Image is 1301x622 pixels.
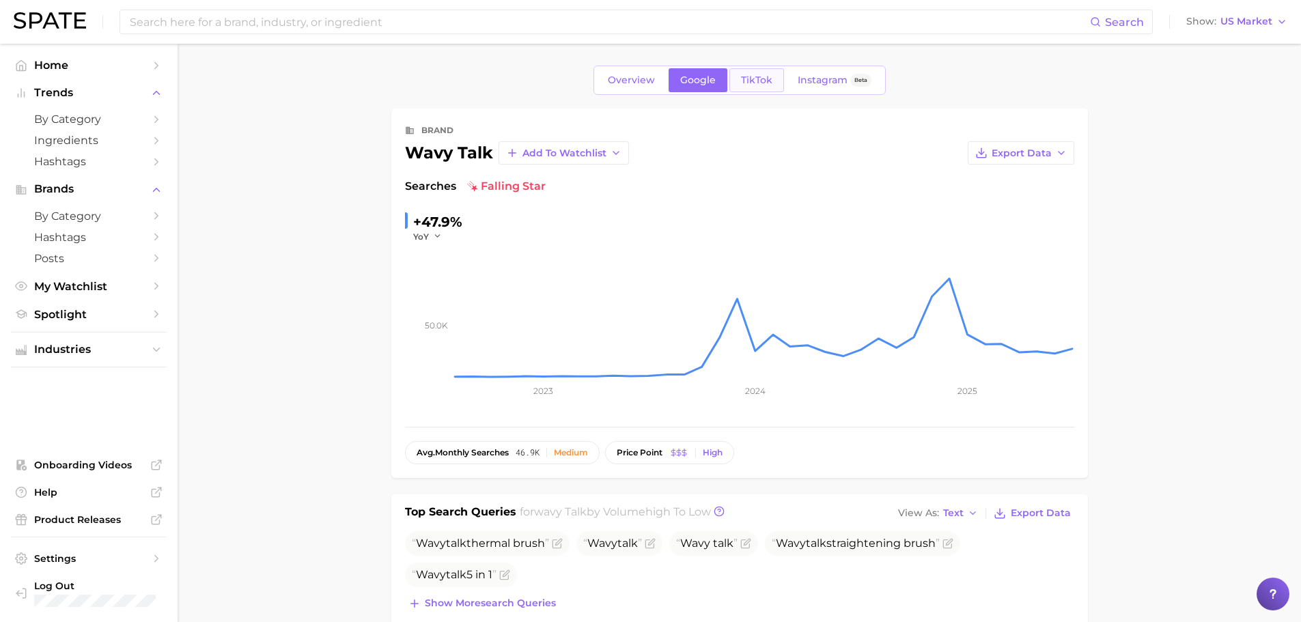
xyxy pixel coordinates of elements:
[405,178,456,195] span: Searches
[34,231,143,244] span: Hashtags
[617,537,638,550] span: talk
[405,594,559,613] button: Show moresearch queries
[1011,507,1071,519] span: Export Data
[417,447,435,457] abbr: average
[1183,13,1291,31] button: ShowUS Market
[11,151,167,172] a: Hashtags
[11,482,167,503] a: Help
[943,509,964,517] span: Text
[34,134,143,147] span: Ingredients
[425,597,556,609] span: Show more search queries
[11,276,167,297] a: My Watchlist
[772,537,940,550] span: straightening brush
[669,68,727,92] a: Google
[11,455,167,475] a: Onboarding Videos
[534,505,587,518] span: wavy talk
[992,147,1052,159] span: Export Data
[520,504,711,523] h2: for by Volume
[680,74,716,86] span: Google
[416,568,446,581] span: Wavy
[522,147,606,159] span: Add to Watchlist
[34,580,156,592] span: Log Out
[895,505,982,522] button: View AsText
[413,231,443,242] button: YoY
[14,12,86,29] img: SPATE
[1220,18,1272,25] span: US Market
[405,441,600,464] button: avg.monthly searches46.9kMedium
[645,538,656,549] button: Flag as miscategorized or irrelevant
[776,537,806,550] span: Wavy
[1186,18,1216,25] span: Show
[499,141,629,165] button: Add to Watchlist
[798,74,848,86] span: Instagram
[744,386,765,396] tspan: 2024
[703,448,723,457] div: High
[741,74,772,86] span: TikTok
[405,504,516,523] h1: Top Search Queries
[34,113,143,126] span: by Category
[412,568,496,581] span: 5 in 1
[34,459,143,471] span: Onboarding Videos
[786,68,883,92] a: InstagramBeta
[957,386,977,396] tspan: 2025
[416,537,446,550] span: Wavy
[11,304,167,325] a: Spotlight
[11,339,167,360] button: Industries
[417,448,509,457] span: monthly searches
[680,537,710,550] span: Wavy
[11,248,167,269] a: Posts
[1105,16,1144,29] span: Search
[34,252,143,265] span: Posts
[11,576,167,611] a: Log out. Currently logged in with e-mail pryan@sharkninja.com.
[34,308,143,321] span: Spotlight
[34,280,143,293] span: My Watchlist
[645,505,711,518] span: high to low
[34,59,143,72] span: Home
[11,206,167,227] a: by Category
[467,178,546,195] span: falling star
[587,537,617,550] span: Wavy
[11,548,167,569] a: Settings
[854,74,867,86] span: Beta
[898,509,939,517] span: View As
[413,231,429,242] span: YoY
[34,155,143,168] span: Hashtags
[34,552,143,565] span: Settings
[968,141,1074,165] button: Export Data
[11,227,167,248] a: Hashtags
[413,211,462,233] div: +47.9%
[713,537,733,550] span: talk
[425,320,448,330] tspan: 50.0k
[740,538,751,549] button: Flag as miscategorized or irrelevant
[11,83,167,103] button: Trends
[554,448,588,457] div: Medium
[467,181,478,192] img: falling star
[942,538,953,549] button: Flag as miscategorized or irrelevant
[128,10,1090,33] input: Search here for a brand, industry, or ingredient
[34,343,143,356] span: Industries
[516,448,540,457] span: 46.9k
[34,486,143,498] span: Help
[446,568,466,581] span: talk
[499,569,510,580] button: Flag as miscategorized or irrelevant
[11,55,167,76] a: Home
[552,538,563,549] button: Flag as miscategorized or irrelevant
[729,68,784,92] a: TikTok
[421,122,453,139] div: brand
[11,179,167,199] button: Brands
[617,448,662,457] span: price point
[34,183,143,195] span: Brands
[11,109,167,130] a: by Category
[533,386,553,396] tspan: 2023
[990,504,1074,523] button: Export Data
[34,513,143,526] span: Product Releases
[412,537,549,550] span: thermal brush
[446,537,466,550] span: talk
[11,509,167,530] a: Product Releases
[34,210,143,223] span: by Category
[608,74,655,86] span: Overview
[605,441,734,464] button: price pointHigh
[806,537,826,550] span: talk
[405,145,493,161] div: wavy talk
[34,87,143,99] span: Trends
